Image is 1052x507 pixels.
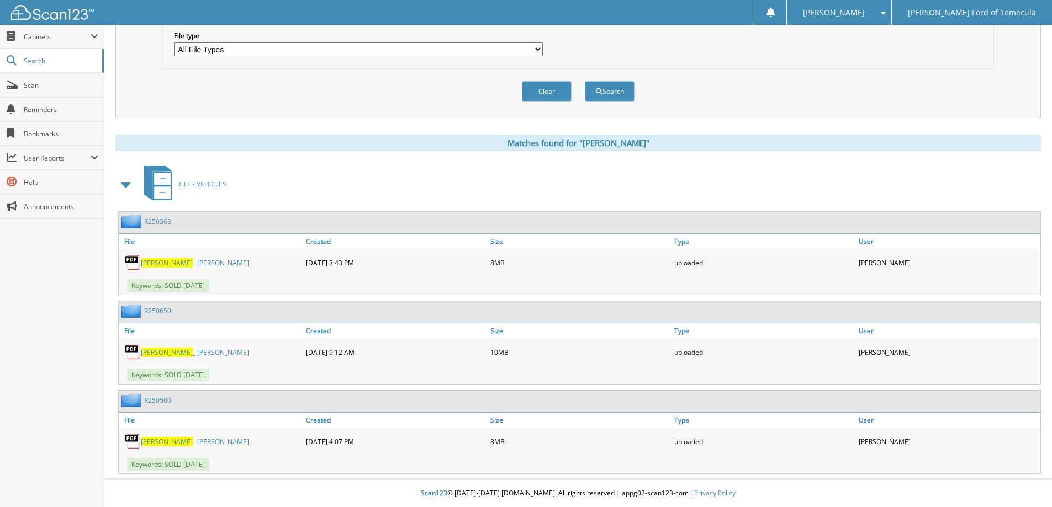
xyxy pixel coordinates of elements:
[856,341,1040,363] div: [PERSON_NAME]
[119,413,303,428] a: File
[303,234,488,249] a: Created
[488,413,672,428] a: Size
[24,105,98,114] span: Reminders
[144,306,171,316] a: R250650
[127,458,209,471] span: Keywords: SOLD [DATE]
[856,234,1040,249] a: User
[104,480,1052,507] div: © [DATE]-[DATE] [DOMAIN_NAME]. All rights reserved | appg02-scan123-com |
[488,430,672,452] div: 8MB
[121,215,144,228] img: folder2.png
[115,135,1041,151] div: Matches found for "[PERSON_NAME]"
[672,234,856,249] a: Type
[141,437,193,446] span: [PERSON_NAME]
[856,252,1040,274] div: [PERSON_NAME]
[127,279,209,292] span: Keywords: SOLD [DATE]
[24,129,98,138] span: Bookmarks
[421,488,447,498] span: Scan123
[119,323,303,338] a: File
[856,430,1040,452] div: [PERSON_NAME]
[138,162,226,206] a: GFT - VEHICLES
[856,413,1040,428] a: User
[174,31,543,40] label: File type
[141,258,249,268] a: [PERSON_NAME]_ [PERSON_NAME]
[803,9,865,16] span: [PERSON_NAME]
[121,393,144,407] img: folder2.png
[141,258,193,268] span: [PERSON_NAME]
[179,179,226,189] span: GFT - VEHICLES
[124,344,141,360] img: PDF.png
[124,433,141,450] img: PDF.png
[303,252,488,274] div: [DATE] 3:43 PM
[856,323,1040,338] a: User
[585,81,635,102] button: Search
[24,202,98,211] span: Announcements
[141,437,249,446] a: [PERSON_NAME]_ [PERSON_NAME]
[672,430,856,452] div: uploaded
[119,234,303,249] a: File
[121,304,144,318] img: folder2.png
[144,217,171,226] a: R250363
[141,348,193,357] span: [PERSON_NAME]
[24,81,98,90] span: Scan
[144,396,171,405] a: R250500
[24,32,91,41] span: Cabinets
[672,252,856,274] div: uploaded
[303,323,488,338] a: Created
[303,430,488,452] div: [DATE] 4:07 PM
[672,323,856,338] a: Type
[24,153,91,163] span: User Reports
[908,9,1036,16] span: [PERSON_NAME] Ford of Temecula
[522,81,572,102] button: Clear
[124,254,141,271] img: PDF.png
[141,348,249,357] a: [PERSON_NAME]_ [PERSON_NAME]
[303,341,488,363] div: [DATE] 9:12 AM
[672,341,856,363] div: uploaded
[997,454,1052,507] iframe: Chat Widget
[127,369,209,381] span: Keywords: SOLD [DATE]
[488,252,672,274] div: 8MB
[488,323,672,338] a: Size
[488,341,672,363] div: 10MB
[11,5,94,20] img: scan123-logo-white.svg
[303,413,488,428] a: Created
[488,234,672,249] a: Size
[24,56,97,66] span: Search
[694,488,736,498] a: Privacy Policy
[672,413,856,428] a: Type
[24,178,98,187] span: Help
